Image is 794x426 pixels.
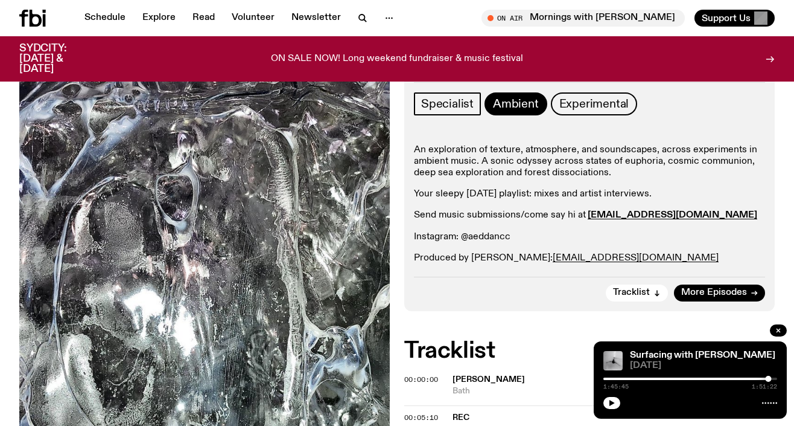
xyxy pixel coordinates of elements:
[553,253,719,263] a: [EMAIL_ADDRESS][DOMAIN_NAME]
[603,384,629,390] span: 1:45:45
[453,386,775,397] span: Bath
[404,376,438,383] button: 00:00:00
[404,413,438,422] span: 00:05:10
[414,144,765,179] p: An exploration of texture, atmosphere, and soundscapes, across experiments in ambient music. A so...
[694,10,775,27] button: Support Us
[481,10,685,27] button: On AirMornings with [PERSON_NAME]
[404,415,438,421] button: 00:05:10
[404,375,438,384] span: 00:00:00
[493,97,539,111] span: Ambient
[135,10,183,27] a: Explore
[702,13,751,24] span: Support Us
[453,413,469,422] span: rec
[271,54,523,65] p: ON SALE NOW! Long weekend fundraiser & music festival
[681,288,747,297] span: More Episodes
[414,253,765,264] p: Produced by [PERSON_NAME]:
[588,210,757,220] a: [EMAIL_ADDRESS][DOMAIN_NAME]
[551,92,638,115] a: Experimental
[606,285,668,302] button: Tracklist
[19,44,97,74] h3: SYDCITY: [DATE] & [DATE]
[224,10,282,27] a: Volunteer
[404,340,775,362] h2: Tracklist
[185,10,222,27] a: Read
[630,361,777,370] span: [DATE]
[421,97,474,111] span: Specialist
[77,10,133,27] a: Schedule
[613,288,650,297] span: Tracklist
[752,384,777,390] span: 1:51:22
[414,210,765,221] p: Send music submissions/come say hi at
[414,189,765,200] p: Your sleepy [DATE] playlist: mixes and artist interviews.
[414,92,481,115] a: Specialist
[630,350,775,360] a: Surfacing with [PERSON_NAME]
[484,92,547,115] a: Ambient
[414,231,765,243] p: Instagram: @aeddancc
[453,375,525,384] span: [PERSON_NAME]
[674,285,765,302] a: More Episodes
[284,10,348,27] a: Newsletter
[559,97,629,111] span: Experimental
